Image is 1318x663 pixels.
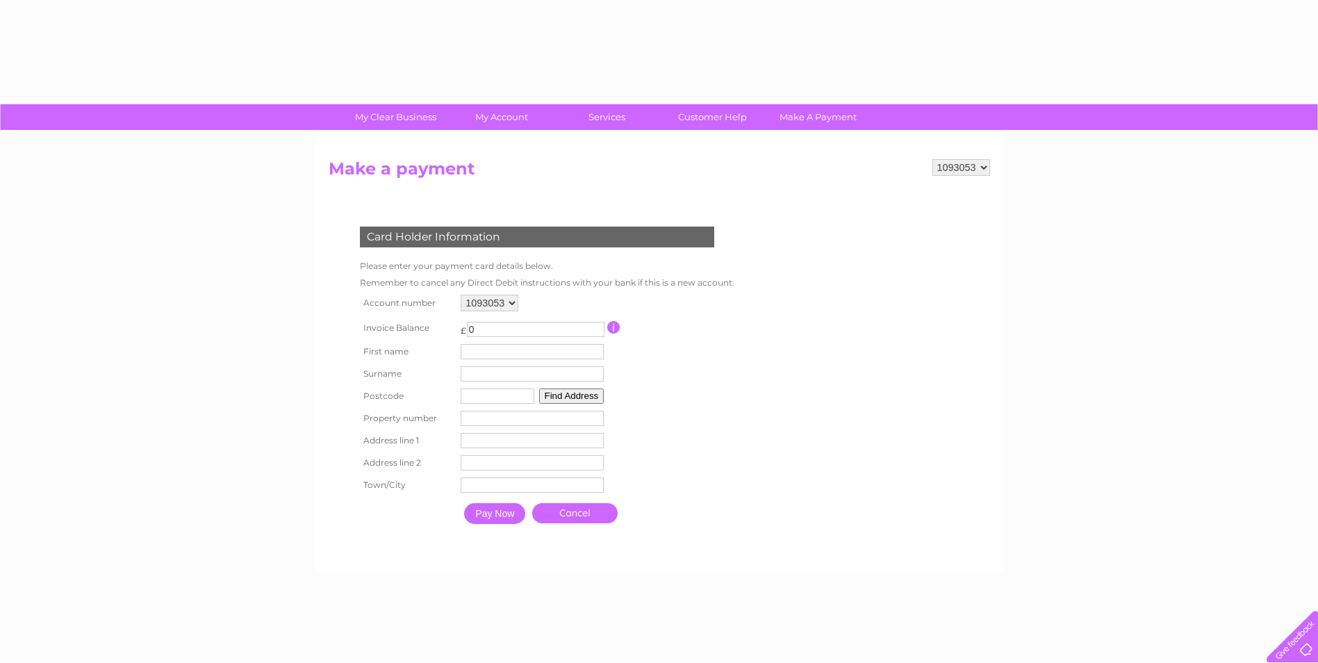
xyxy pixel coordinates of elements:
th: Account number [356,291,458,315]
td: £ [461,318,466,336]
th: Invoice Balance [356,315,458,341]
th: Address line 1 [356,429,458,452]
input: Information [607,321,620,334]
button: Find Address [539,388,604,404]
a: Make A Payment [761,104,875,130]
td: Remember to cancel any Direct Debit instructions with your bank if this is a new account. [356,275,738,291]
th: First name [356,341,458,363]
a: Services [550,104,664,130]
th: Postcode [356,385,458,407]
div: Card Holder Information [360,227,714,247]
a: Cancel [532,503,618,523]
td: Please enter your payment card details below. [356,258,738,275]
a: My Account [444,104,559,130]
th: Address line 2 [356,452,458,474]
h2: Make a payment [329,159,990,186]
th: Town/City [356,474,458,496]
th: Property number [356,407,458,429]
a: My Clear Business [338,104,453,130]
a: Customer Help [655,104,770,130]
th: Surname [356,363,458,385]
input: Pay Now [464,503,525,524]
